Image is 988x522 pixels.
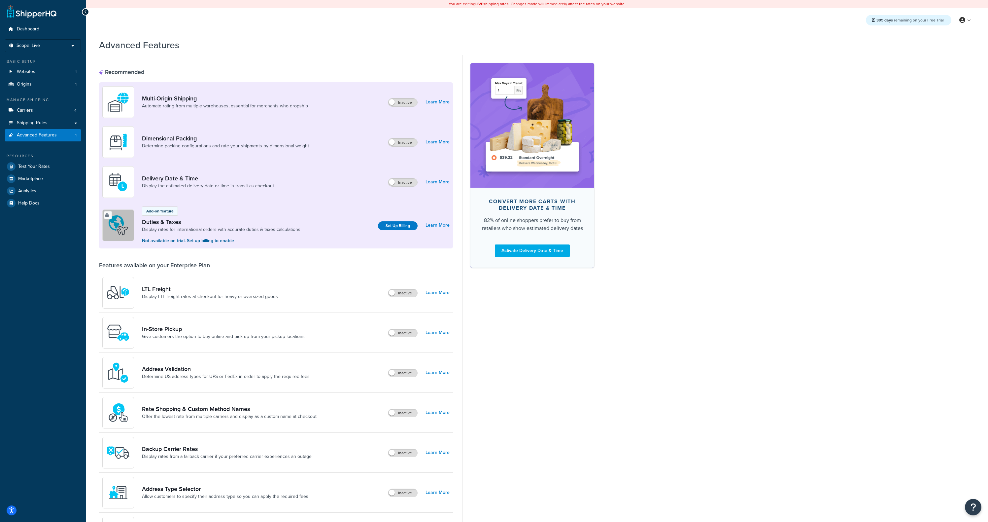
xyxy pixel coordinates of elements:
a: Offer the lowest rate from multiple carriers and display as a custom name at checkout [142,413,317,420]
span: Test Your Rates [18,164,50,169]
label: Inactive [388,489,417,497]
span: Origins [17,82,32,87]
a: LTL Freight [142,285,278,293]
a: Learn More [426,448,450,457]
a: Marketplace [5,173,81,185]
span: 1 [75,132,77,138]
a: Learn More [426,488,450,497]
a: Automate rating from multiple warehouses, essential for merchants who dropship [142,103,308,109]
a: In-Store Pickup [142,325,305,333]
a: Advanced Features1 [5,129,81,141]
span: 1 [75,69,77,75]
label: Inactive [388,409,417,417]
a: Display the estimated delivery date or time in transit as checkout. [142,183,275,189]
img: gfkeb5ejjkALwAAAABJRU5ErkJggg== [107,170,130,194]
span: Help Docs [18,201,40,206]
span: Carriers [17,108,33,113]
span: Analytics [18,188,36,194]
a: Analytics [5,185,81,197]
span: 1 [75,82,77,87]
img: icon-duo-feat-rate-shopping-ecdd8bed.png [107,401,130,424]
div: Resources [5,153,81,159]
a: Set Up Billing [378,221,418,230]
span: remaining on your Free Trial [876,17,944,23]
a: Dashboard [5,23,81,35]
img: DTVBYsAAAAAASUVORK5CYII= [107,130,130,154]
a: Websites1 [5,66,81,78]
label: Inactive [388,289,417,297]
span: Scope: Live [17,43,40,49]
a: Activate Delivery Date & Time [495,244,570,257]
a: Carriers4 [5,104,81,117]
span: Marketplace [18,176,43,182]
label: Inactive [388,178,417,186]
li: Websites [5,66,81,78]
a: Learn More [426,368,450,377]
div: Basic Setup [5,59,81,64]
span: 4 [74,108,77,113]
a: Learn More [426,408,450,417]
span: Websites [17,69,35,75]
button: Open Resource Center [965,499,981,515]
img: icon-duo-feat-backup-carrier-4420b188.png [107,441,130,464]
div: 82% of online shoppers prefer to buy from retailers who show estimated delivery dates [481,216,584,232]
div: Manage Shipping [5,97,81,103]
label: Inactive [388,98,417,106]
a: Dimensional Packing [142,135,309,142]
a: Delivery Date & Time [142,175,275,182]
img: wNXZ4XiVfOSSwAAAABJRU5ErkJggg== [107,481,130,504]
img: feature-image-ddt-36eae7f7280da8017bfb280eaccd9c446f90b1fe08728e4019434db127062ab4.png [480,73,584,177]
h1: Advanced Features [99,39,179,52]
a: Learn More [426,328,450,337]
a: Display rates for international orders with accurate duties & taxes calculations [142,226,300,233]
label: Inactive [388,449,417,457]
li: Carriers [5,104,81,117]
a: Learn More [426,137,450,147]
div: Convert more carts with delivery date & time [481,198,584,211]
a: Learn More [426,177,450,187]
span: Dashboard [17,26,39,32]
a: Origins1 [5,78,81,91]
p: Add-on feature [146,208,174,214]
a: Test Your Rates [5,161,81,172]
a: Learn More [426,221,450,230]
a: Give customers the option to buy online and pick up from your pickup locations [142,333,305,340]
a: Learn More [426,97,450,107]
a: Duties & Taxes [142,218,300,226]
img: kIG8fy0lQAAAABJRU5ErkJggg== [107,361,130,384]
a: Shipping Rules [5,117,81,129]
a: Allow customers to specify their address type so you can apply the required fees [142,493,308,500]
li: Origins [5,78,81,91]
a: Help Docs [5,197,81,209]
a: Rate Shopping & Custom Method Names [142,405,317,413]
a: Address Validation [142,365,310,373]
img: WatD5o0RtDAAAAAElFTkSuQmCC [107,91,130,114]
label: Inactive [388,138,417,146]
img: wfgcfpwTIucLEAAAAASUVORK5CYII= [107,321,130,344]
div: Recommended [99,68,144,76]
a: Determine packing configurations and rate your shipments by dimensional weight [142,143,309,149]
strong: 395 days [876,17,893,23]
a: Display rates from a fallback carrier if your preferred carrier experiences an outage [142,453,312,460]
img: y79ZsPf0fXUFUhFXDzUgf+ktZg5F2+ohG75+v3d2s1D9TjoU8PiyCIluIjV41seZevKCRuEjTPPOKHJsQcmKCXGdfprl3L4q7... [107,281,130,304]
label: Inactive [388,369,417,377]
a: Display LTL freight rates at checkout for heavy or oversized goods [142,293,278,300]
label: Inactive [388,329,417,337]
p: Not available on trial. Set up billing to enable [142,237,300,244]
a: Backup Carrier Rates [142,445,312,453]
div: Features available on your Enterprise Plan [99,262,210,269]
span: Shipping Rules [17,120,48,126]
span: Advanced Features [17,132,57,138]
a: Learn More [426,288,450,297]
a: Multi-Origin Shipping [142,95,308,102]
li: Advanced Features [5,129,81,141]
a: Determine US address types for UPS or FedEx in order to apply the required fees [142,373,310,380]
a: Address Type Selector [142,485,308,493]
b: LIVE [475,1,483,7]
